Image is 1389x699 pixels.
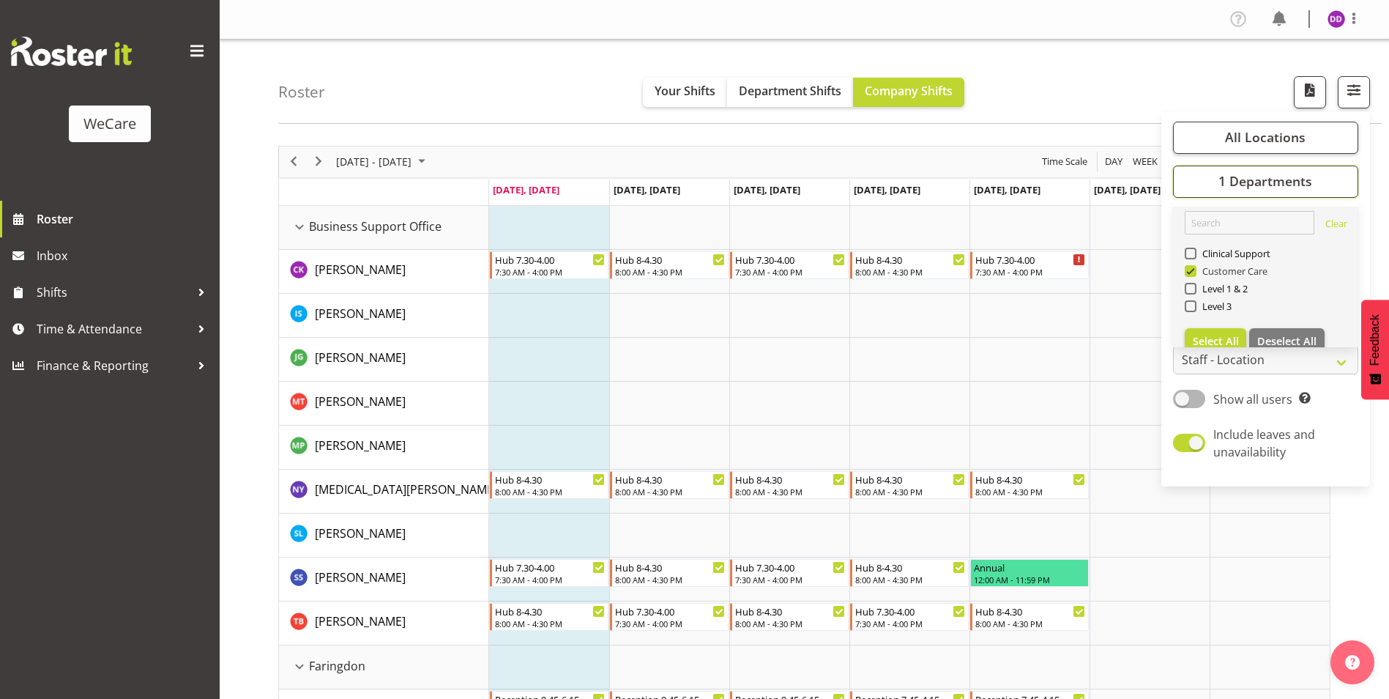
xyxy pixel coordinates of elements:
[975,266,1085,278] div: 7:30 AM - 4:00 PM
[1196,265,1268,277] span: Customer Care
[279,338,489,382] td: Janine Grundler resource
[850,471,969,499] div: Nikita Yates"s event - Hub 8-4.30 Begin From Thursday, October 9, 2025 at 8:00:00 AM GMT+13:00 En...
[490,559,608,587] div: Savita Savita"s event - Hub 7.30-4.00 Begin From Monday, October 6, 2025 at 7:30:00 AM GMT+13:00 ...
[1338,76,1370,108] button: Filter Shifts
[490,603,608,631] div: Tyla Boyd"s event - Hub 8-4.30 Begin From Monday, October 6, 2025 at 8:00:00 AM GMT+13:00 Ends At...
[615,472,725,487] div: Hub 8-4.30
[975,472,1085,487] div: Hub 8-4.30
[279,382,489,426] td: Michelle Thomas resource
[854,183,920,196] span: [DATE], [DATE]
[1196,300,1232,312] span: Level 3
[315,306,406,322] span: [PERSON_NAME]
[1325,217,1347,234] a: Clear
[615,266,725,278] div: 8:00 AM - 4:30 PM
[1345,655,1360,670] img: help-xxl-2.png
[855,266,965,278] div: 8:00 AM - 4:30 PM
[315,437,406,454] span: [PERSON_NAME]
[309,152,329,171] button: Next
[615,560,725,574] div: Hub 8-4.30
[610,603,729,631] div: Tyla Boyd"s event - Hub 7.30-4.00 Begin From Tuesday, October 7, 2025 at 7:30:00 AM GMT+13:00 End...
[1361,300,1389,399] button: Feedback - Show survey
[309,218,442,235] span: Business Support Office
[315,569,406,586] a: [PERSON_NAME]
[1213,426,1315,460] span: Include leaves and unavailability
[493,183,559,196] span: [DATE], [DATE]
[610,471,729,499] div: Nikita Yates"s event - Hub 8-4.30 Begin From Tuesday, October 7, 2025 at 8:00:00 AM GMT+13:00 End...
[1040,152,1090,171] button: Time Scale
[974,183,1040,196] span: [DATE], [DATE]
[1185,328,1247,355] button: Select All
[610,559,729,587] div: Savita Savita"s event - Hub 8-4.30 Begin From Tuesday, October 7, 2025 at 8:00:00 AM GMT+13:00 En...
[490,471,608,499] div: Nikita Yates"s event - Hub 8-4.30 Begin From Monday, October 6, 2025 at 8:00:00 AM GMT+13:00 Ends...
[975,252,1085,267] div: Hub 7.30-4.00
[735,252,845,267] div: Hub 7.30-4.00
[739,83,841,99] span: Department Shifts
[1173,122,1358,154] button: All Locations
[306,147,331,177] div: next period
[315,437,406,454] a: [PERSON_NAME]
[1368,314,1382,366] span: Feedback
[1103,152,1125,171] button: Timeline Day
[1294,76,1326,108] button: Download a PDF of the roster according to the set date range.
[974,560,1085,574] div: Annual
[1131,152,1161,171] button: Timeline Week
[850,603,969,631] div: Tyla Boyd"s event - Hub 7.30-4.00 Begin From Thursday, October 9, 2025 at 7:30:00 AM GMT+13:00 En...
[315,393,406,410] a: [PERSON_NAME]
[315,481,497,498] a: [MEDICAL_DATA][PERSON_NAME]
[284,152,304,171] button: Previous
[1249,328,1325,355] button: Deselect All
[730,559,849,587] div: Savita Savita"s event - Hub 7.30-4.00 Begin From Wednesday, October 8, 2025 at 7:30:00 AM GMT+13:...
[279,602,489,646] td: Tyla Boyd resource
[974,574,1085,585] div: 12:00 AM - 11:59 PM
[278,84,325,100] h4: Roster
[850,251,969,279] div: Chloe Kim"s event - Hub 8-4.30 Begin From Thursday, October 9, 2025 at 8:00:00 AM GMT+13:00 Ends ...
[615,486,725,498] div: 8:00 AM - 4:30 PM
[315,261,406,278] a: [PERSON_NAME]
[610,251,729,279] div: Chloe Kim"s event - Hub 8-4.30 Begin From Tuesday, October 7, 2025 at 8:00:00 AM GMT+13:00 Ends A...
[975,618,1085,629] div: 8:00 AM - 4:30 PM
[309,657,365,675] span: Faringdon
[1103,152,1124,171] span: Day
[279,206,489,250] td: Business Support Office resource
[495,574,605,585] div: 7:30 AM - 4:00 PM
[975,486,1085,498] div: 8:00 AM - 4:30 PM
[727,78,853,107] button: Department Shifts
[1218,172,1312,190] span: 1 Departments
[855,560,965,574] div: Hub 8-4.30
[495,266,605,278] div: 7:30 AM - 4:00 PM
[334,152,432,171] button: October 2025
[315,305,406,322] a: [PERSON_NAME]
[615,574,725,585] div: 8:00 AM - 4:30 PM
[1185,211,1314,234] input: Search
[279,646,489,689] td: Faringdon resource
[614,183,680,196] span: [DATE], [DATE]
[655,83,715,99] span: Your Shifts
[855,486,965,498] div: 8:00 AM - 4:30 PM
[315,349,406,366] span: [PERSON_NAME]
[315,569,406,585] span: [PERSON_NAME]
[279,426,489,470] td: Millie Pumphrey resource
[855,472,965,487] div: Hub 8-4.30
[495,252,605,267] div: Hub 7.30-4.00
[615,604,725,618] div: Hub 7.30-4.00
[850,559,969,587] div: Savita Savita"s event - Hub 8-4.30 Begin From Thursday, October 9, 2025 at 8:00:00 AM GMT+13:00 E...
[1213,391,1292,407] span: Show all users
[735,472,845,487] div: Hub 8-4.30
[735,604,845,618] div: Hub 8-4.30
[279,250,489,294] td: Chloe Kim resource
[279,514,489,558] td: Sarah Lamont resource
[643,78,727,107] button: Your Shifts
[279,558,489,602] td: Savita Savita resource
[855,574,965,585] div: 8:00 AM - 4:30 PM
[315,525,406,541] span: [PERSON_NAME]
[615,252,725,267] div: Hub 8-4.30
[734,183,800,196] span: [DATE], [DATE]
[853,78,964,107] button: Company Shifts
[279,294,489,338] td: Isabel Simcox resource
[730,251,849,279] div: Chloe Kim"s event - Hub 7.30-4.00 Begin From Wednesday, October 8, 2025 at 7:30:00 AM GMT+13:00 E...
[970,471,1089,499] div: Nikita Yates"s event - Hub 8-4.30 Begin From Friday, October 10, 2025 at 8:00:00 AM GMT+13:00 End...
[975,604,1085,618] div: Hub 8-4.30
[735,618,845,629] div: 8:00 AM - 4:30 PM
[83,113,136,135] div: WeCare
[970,559,1089,587] div: Savita Savita"s event - Annual Begin From Friday, October 10, 2025 at 12:00:00 AM GMT+13:00 Ends ...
